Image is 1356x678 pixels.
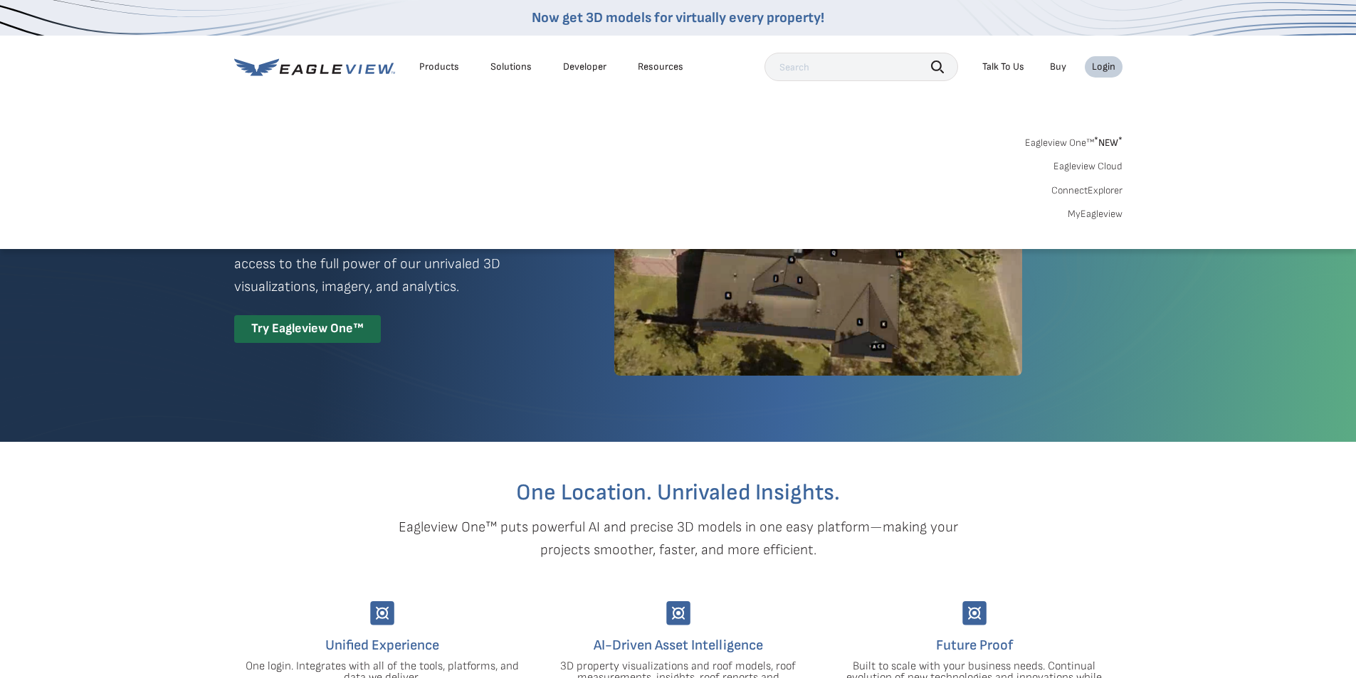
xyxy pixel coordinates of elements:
div: Try Eagleview One™ [234,315,381,343]
input: Search [764,53,958,81]
a: Buy [1050,60,1066,73]
a: Developer [563,60,606,73]
a: Eagleview Cloud [1053,160,1123,173]
div: Resources [638,60,683,73]
h2: One Location. Unrivaled Insights. [245,482,1112,504]
div: Login [1092,60,1115,73]
div: Talk To Us [982,60,1024,73]
img: Group-9744.svg [666,601,690,625]
div: Solutions [490,60,532,73]
div: Products [419,60,459,73]
img: Group-9744.svg [370,601,394,625]
p: Eagleview One™ puts powerful AI and precise 3D models in one easy platform—making your projects s... [374,516,983,561]
a: MyEagleview [1068,208,1123,221]
a: Now get 3D models for virtually every property! [532,9,824,26]
h4: Future Proof [837,634,1112,657]
a: Eagleview One™*NEW* [1025,132,1123,149]
a: ConnectExplorer [1051,184,1123,197]
img: Group-9744.svg [962,601,987,625]
h4: AI-Driven Asset Intelligence [541,634,816,657]
h4: Unified Experience [245,634,520,657]
span: NEW [1094,137,1123,149]
p: A premium digital experience that provides seamless access to the full power of our unrivaled 3D ... [234,230,563,298]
